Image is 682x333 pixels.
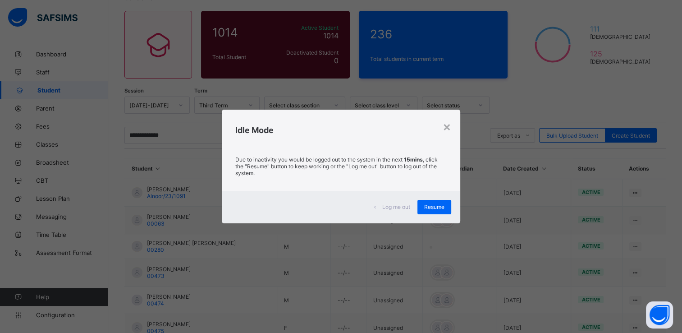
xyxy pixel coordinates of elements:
div: × [443,119,451,134]
strong: 15mins [404,156,423,163]
h2: Idle Mode [235,125,447,135]
p: Due to inactivity you would be logged out to the system in the next , click the "Resume" button t... [235,156,447,176]
span: Resume [424,203,444,210]
span: Log me out [382,203,410,210]
button: Open asap [646,301,673,328]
